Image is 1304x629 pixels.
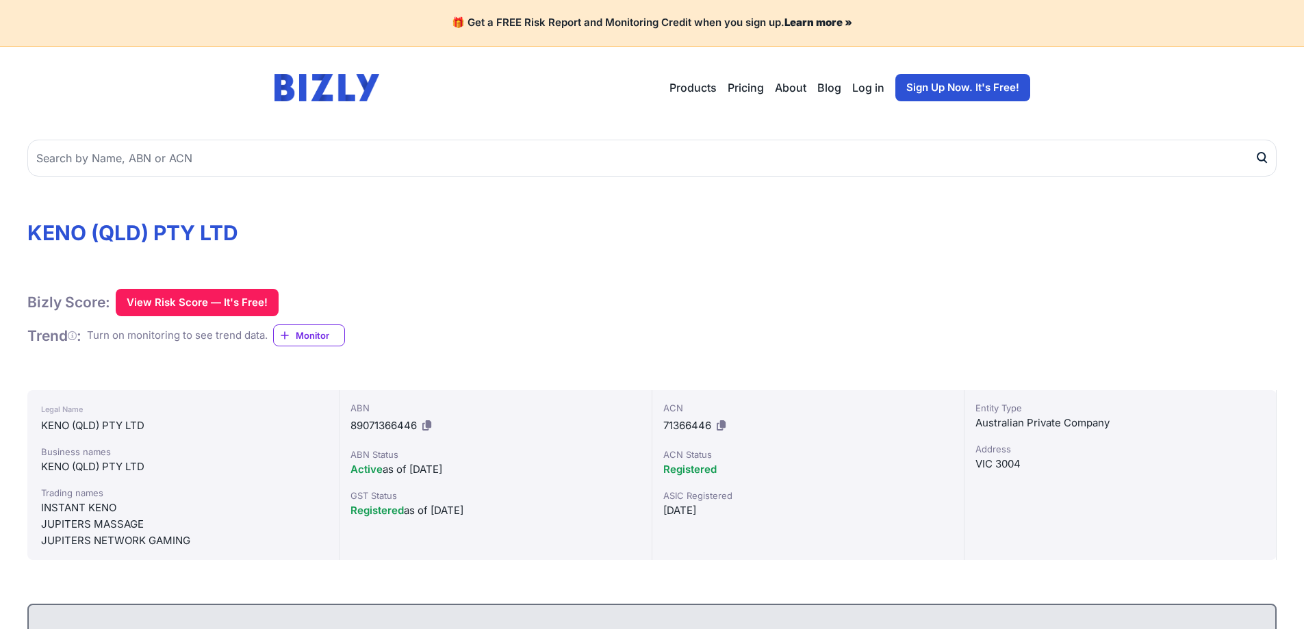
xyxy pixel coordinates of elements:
div: ACN [663,401,953,415]
h4: 🎁 Get a FREE Risk Report and Monitoring Credit when you sign up. [16,16,1288,29]
a: Pricing [728,79,764,96]
h1: Bizly Score: [27,293,110,311]
span: Registered [663,463,717,476]
div: INSTANT KENO [41,500,325,516]
div: Business names [41,445,325,459]
a: About [775,79,806,96]
div: [DATE] [663,502,953,519]
button: Products [669,79,717,96]
div: Address [975,442,1265,456]
h1: Trend : [27,326,81,345]
div: JUPITERS MASSAGE [41,516,325,532]
div: Trading names [41,486,325,500]
div: ABN Status [350,448,640,461]
div: as of [DATE] [350,461,640,478]
div: Australian Private Company [975,415,1265,431]
div: Entity Type [975,401,1265,415]
span: Active [350,463,383,476]
a: Sign Up Now. It's Free! [895,74,1030,101]
div: KENO (QLD) PTY LTD [41,459,325,475]
div: GST Status [350,489,640,502]
a: Monitor [273,324,345,346]
span: 89071366446 [350,419,417,432]
span: Registered [350,504,404,517]
a: Log in [852,79,884,96]
h1: KENO (QLD) PTY LTD [27,220,1277,245]
input: Search by Name, ABN or ACN [27,140,1277,177]
a: Blog [817,79,841,96]
span: Monitor [296,329,344,342]
div: Turn on monitoring to see trend data. [87,328,268,344]
div: Legal Name [41,401,325,418]
a: Learn more » [784,16,852,29]
div: VIC 3004 [975,456,1265,472]
div: as of [DATE] [350,502,640,519]
div: ACN Status [663,448,953,461]
div: ABN [350,401,640,415]
div: ASIC Registered [663,489,953,502]
button: View Risk Score — It's Free! [116,289,279,316]
div: JUPITERS NETWORK GAMING [41,532,325,549]
span: 71366446 [663,419,711,432]
div: KENO (QLD) PTY LTD [41,418,325,434]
